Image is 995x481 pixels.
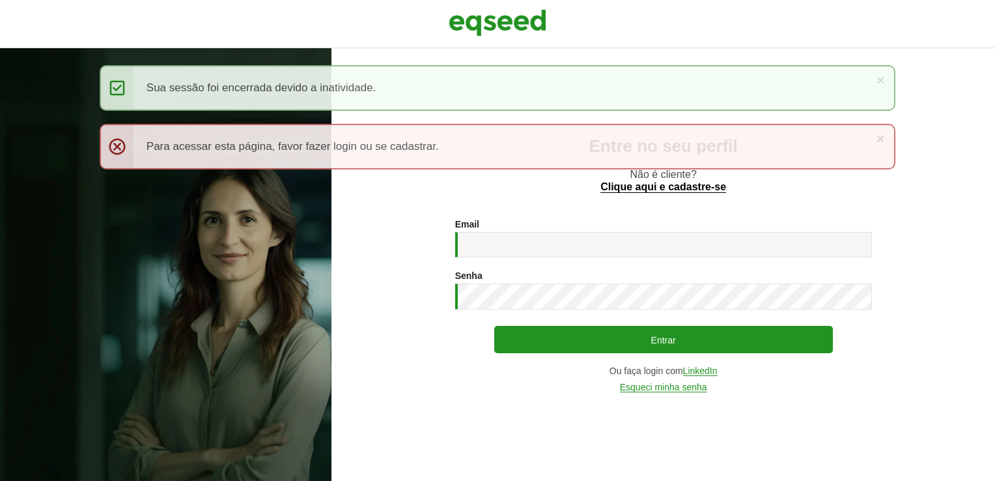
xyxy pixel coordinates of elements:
img: EqSeed Logo [449,7,546,39]
a: × [876,132,884,145]
a: Esqueci minha senha [620,383,707,392]
label: Senha [455,271,483,280]
a: × [876,73,884,87]
div: Sua sessão foi encerrada devido a inatividade. [100,65,895,111]
div: Ou faça login com [455,366,872,376]
a: Clique aqui e cadastre-se [600,182,726,193]
a: LinkedIn [683,366,718,376]
button: Entrar [494,326,833,353]
label: Email [455,220,479,229]
div: Para acessar esta página, favor fazer login ou se cadastrar. [100,124,895,169]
